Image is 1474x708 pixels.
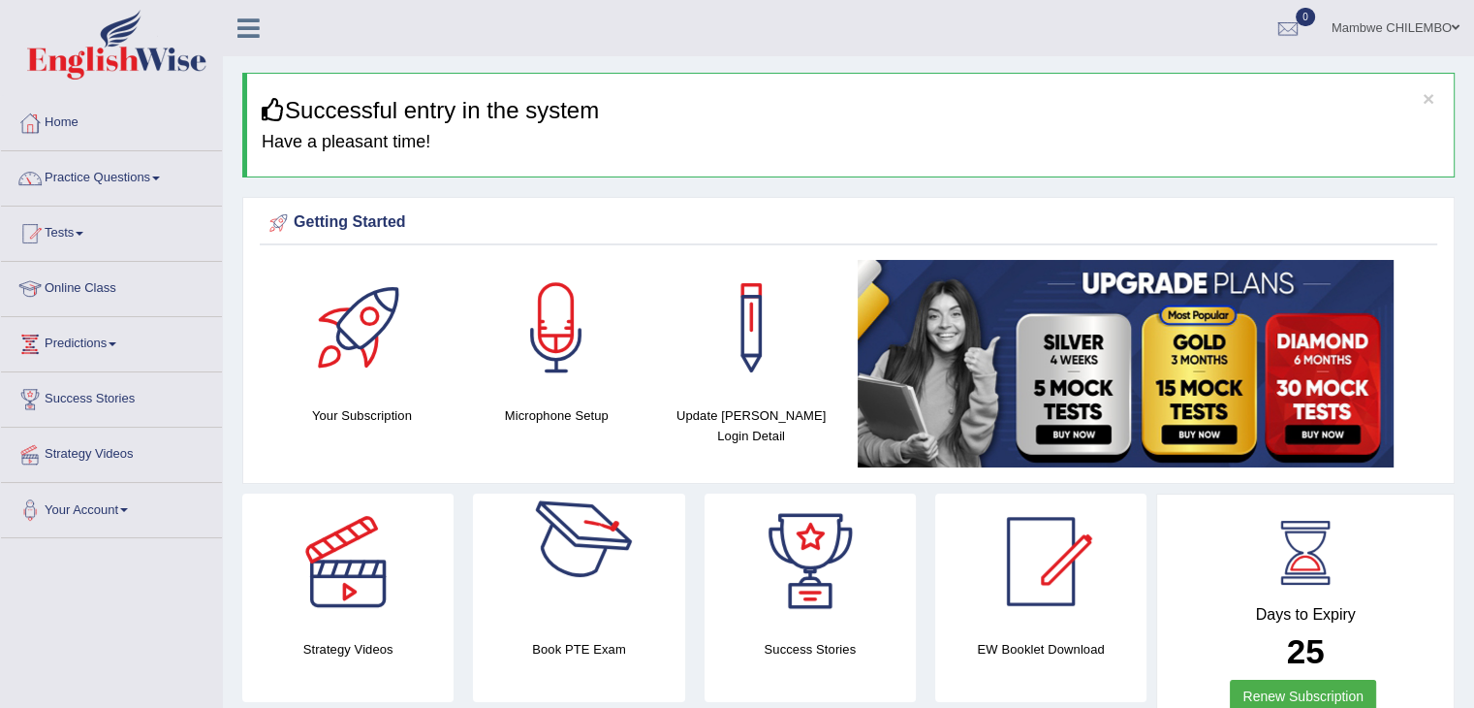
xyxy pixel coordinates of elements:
h4: Strategy Videos [242,639,454,660]
div: Getting Started [265,209,1432,238]
h4: Microphone Setup [469,405,644,426]
h4: Days to Expiry [1178,606,1432,624]
h4: EW Booklet Download [935,639,1146,660]
a: Home [1,96,222,145]
h3: Successful entry in the system [262,98,1439,123]
a: Practice Questions [1,151,222,200]
h4: Have a pleasant time! [262,133,1439,152]
a: Strategy Videos [1,428,222,476]
h4: Success Stories [705,639,916,660]
img: small5.jpg [858,260,1394,467]
a: Success Stories [1,372,222,421]
span: 0 [1296,8,1315,26]
h4: Book PTE Exam [473,639,684,660]
b: 25 [1287,632,1325,670]
a: Predictions [1,317,222,366]
h4: Your Subscription [274,405,450,426]
h4: Update [PERSON_NAME] Login Detail [664,405,839,446]
a: Your Account [1,483,222,531]
button: × [1423,88,1434,109]
a: Tests [1,207,222,255]
a: Online Class [1,262,222,310]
